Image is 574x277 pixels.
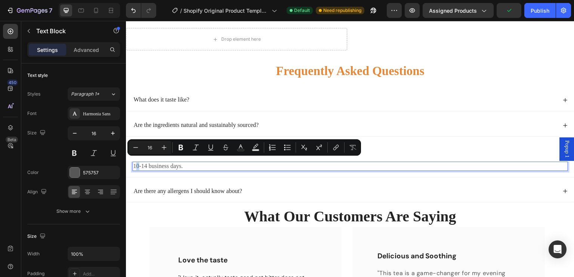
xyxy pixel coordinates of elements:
[49,6,52,15] p: 7
[27,205,120,218] button: Show more
[52,235,187,244] p: Love the taste
[7,126,96,134] p: When is the estimated delivery time?
[68,247,120,261] input: Auto
[36,27,100,35] p: Text Block
[423,3,494,18] button: Assigned Products
[323,7,361,14] span: Need republishing
[83,111,118,117] div: Harmonia Sans
[6,99,134,109] div: Rich Text Editor. Editing area: main
[6,165,117,175] div: Rich Text Editor. Editing area: main
[6,125,98,135] div: Rich Text Editor. Editing area: main
[437,119,445,137] span: Popup 1
[531,7,549,15] div: Publish
[27,91,40,97] div: Styles
[180,7,182,15] span: /
[27,128,47,138] div: Size
[95,15,135,21] div: Drop element here
[7,141,441,149] p: 10-14 business days.
[6,137,18,143] div: Beta
[429,7,477,15] span: Assigned Products
[68,87,120,101] button: Paragraph 1*
[27,270,44,277] div: Padding
[37,46,58,54] p: Settings
[183,7,269,15] span: Shopify Original Product Template
[7,80,18,85] div: 450
[126,3,156,18] div: Undo/Redo
[6,141,442,150] div: Rich Text Editor. Editing area: main
[27,250,40,257] div: Width
[56,208,91,215] div: Show more
[549,240,567,258] div: Open Intercom Messenger
[27,169,39,176] div: Color
[524,3,556,18] button: Publish
[6,74,64,84] div: Rich Text Editor. Editing area: main
[251,231,394,240] p: Delicious and Soothing
[294,7,310,14] span: Default
[27,187,48,197] div: Align
[27,110,37,117] div: Font
[83,169,118,176] div: 575757
[74,46,99,54] p: Advanced
[6,185,443,206] h2: What Our Customers Are Saying
[3,3,56,18] button: 7
[7,75,63,83] p: What does it taste like?
[71,91,99,97] span: Paragraph 1*
[127,139,361,156] div: Editor contextual toolbar
[27,72,48,79] div: Text style
[7,100,133,108] p: Are the ingredients natural and sustainably sourced?
[7,166,116,174] p: Are there any allergens I should know about?
[27,231,47,242] div: Size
